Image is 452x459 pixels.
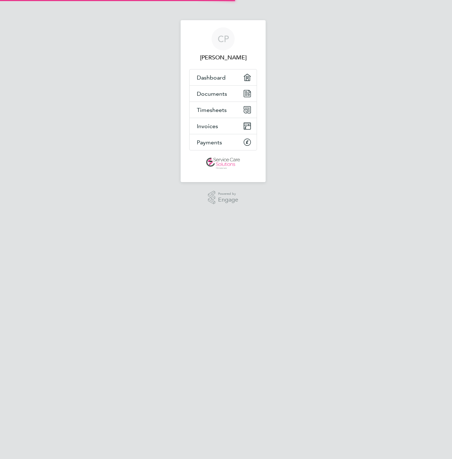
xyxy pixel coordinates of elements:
[190,102,257,118] a: Timesheets
[181,20,266,182] nav: Main navigation
[218,34,229,44] span: CP
[190,69,257,85] a: Dashboard
[197,107,227,113] span: Timesheets
[189,27,257,62] a: CP[PERSON_NAME]
[197,90,227,97] span: Documents
[189,158,257,169] a: Go to home page
[197,139,222,146] span: Payments
[189,53,257,62] span: Colin Paton
[197,74,226,81] span: Dashboard
[218,191,238,197] span: Powered by
[190,118,257,134] a: Invoices
[197,123,218,130] span: Invoices
[190,86,257,102] a: Documents
[218,197,238,203] span: Engage
[206,158,240,169] img: servicecare-logo-retina.png
[190,134,257,150] a: Payments
[208,191,239,204] a: Powered byEngage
